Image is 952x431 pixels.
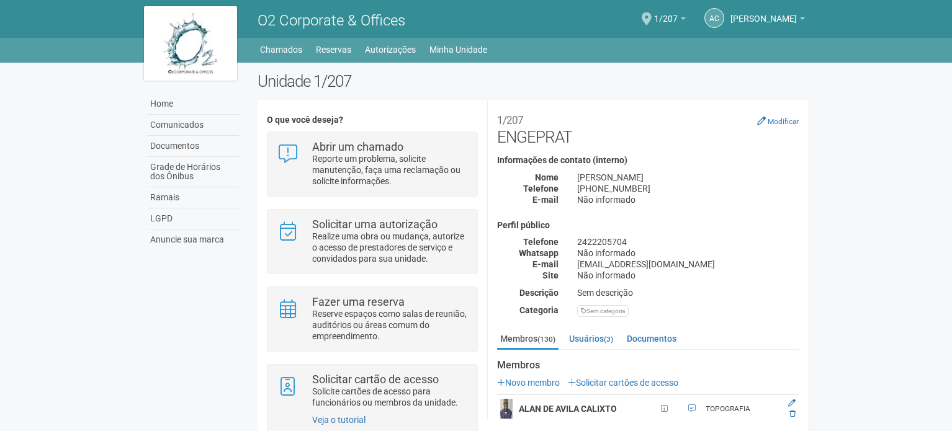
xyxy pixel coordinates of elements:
[568,270,808,281] div: Não informado
[497,329,559,350] a: Membros(130)
[147,229,239,250] a: Anuncie sua marca
[277,296,467,342] a: Fazer uma reserva Reserve espaços como salas de reunião, auditórios ou áreas comum do empreendime...
[312,153,468,187] p: Reporte um problema, solicite manutenção, faça uma reclamação ou solicite informações.
[604,335,613,344] small: (3)
[277,374,467,408] a: Solicitar cartão de acesso Solicite cartões de acesso para funcionários ou membros da unidade.
[147,115,239,136] a: Comunicados
[258,72,808,91] h2: Unidade 1/207
[258,12,405,29] span: O2 Corporate & Offices
[519,288,559,298] strong: Descrição
[566,329,616,348] a: Usuários(3)
[429,41,487,58] a: Minha Unidade
[147,94,239,115] a: Home
[730,2,797,24] span: Andréa Cunha
[147,187,239,208] a: Ramais
[267,115,477,125] h4: O que você deseja?
[312,373,439,386] strong: Solicitar cartão de acesso
[312,218,438,231] strong: Solicitar uma autorização
[532,195,559,205] strong: E-mail
[312,415,366,425] a: Veja o tutorial
[312,308,468,342] p: Reserve espaços como salas de reunião, auditórios ou áreas comum do empreendimento.
[497,378,560,388] a: Novo membro
[500,399,513,419] img: user.png
[568,194,808,205] div: Não informado
[654,2,678,24] span: 1/207
[704,8,724,28] a: AC
[365,41,416,58] a: Autorizações
[568,259,808,270] div: [EMAIL_ADDRESS][DOMAIN_NAME]
[568,236,808,247] div: 2422205704
[312,140,403,153] strong: Abrir um chamado
[532,259,559,269] strong: E-mail
[497,221,799,230] h4: Perfil público
[147,208,239,229] a: LGPD
[519,305,559,315] strong: Categoria
[312,386,468,408] p: Solicite cartões de acesso para funcionários ou membros da unidade.
[519,404,617,414] strong: ALAN DE AVILA CALIXTO
[312,295,405,308] strong: Fazer uma reserva
[523,237,559,247] strong: Telefone
[147,157,239,187] a: Grade de Horários dos Ônibus
[147,136,239,157] a: Documentos
[654,16,686,25] a: 1/207
[260,41,302,58] a: Chamados
[312,231,468,264] p: Realize uma obra ou mudança, autorize o acesso de prestadores de serviço e convidados para sua un...
[568,172,808,183] div: [PERSON_NAME]
[577,305,629,317] div: Sem categoria
[788,399,796,407] a: Editar membro
[144,6,237,81] img: logo.jpg
[537,335,555,344] small: (130)
[568,247,808,259] div: Não informado
[497,114,523,127] small: 1/207
[768,117,799,126] small: Modificar
[497,109,799,146] h2: ENGEPRAT
[730,16,805,25] a: [PERSON_NAME]
[535,172,559,182] strong: Nome
[568,183,808,194] div: [PHONE_NUMBER]
[316,41,351,58] a: Reservas
[706,404,782,414] div: TOPOGRAFIA
[568,378,678,388] a: Solicitar cartões de acesso
[789,409,796,418] a: Excluir membro
[757,116,799,126] a: Modificar
[523,184,559,193] strong: Telefone
[568,287,808,298] div: Sem descrição
[519,248,559,258] strong: Whatsapp
[542,270,559,280] strong: Site
[497,360,799,371] strong: Membros
[277,141,467,187] a: Abrir um chamado Reporte um problema, solicite manutenção, faça uma reclamação ou solicite inform...
[277,219,467,264] a: Solicitar uma autorização Realize uma obra ou mudança, autorize o acesso de prestadores de serviç...
[624,329,680,348] a: Documentos
[497,156,799,165] h4: Informações de contato (interno)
